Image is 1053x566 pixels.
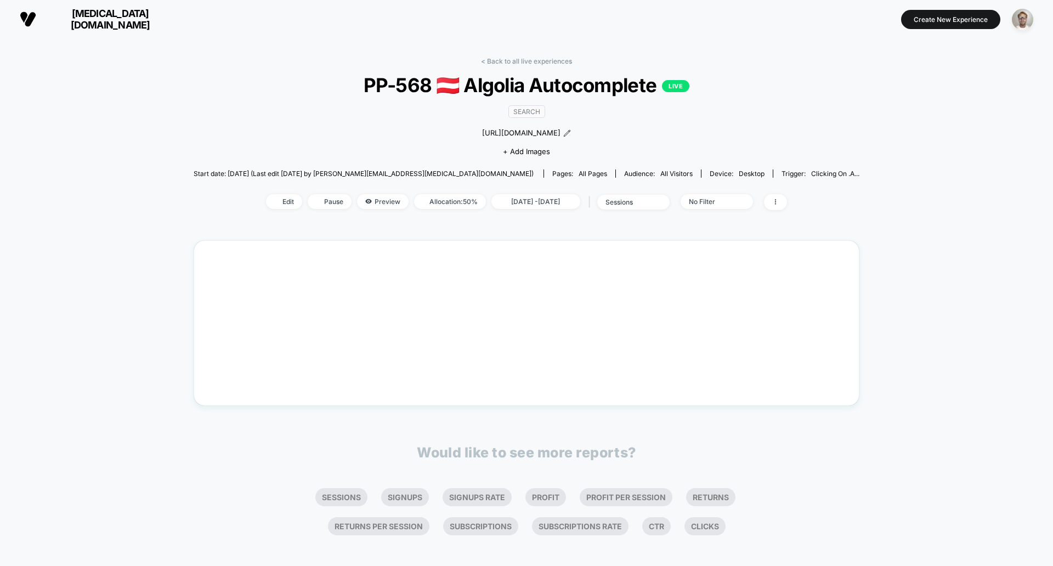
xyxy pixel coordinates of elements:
[357,194,409,209] span: Preview
[491,194,580,209] span: [DATE] - [DATE]
[328,517,429,535] li: Returns Per Session
[503,147,550,156] span: + Add Images
[552,169,607,178] div: Pages:
[532,517,629,535] li: Subscriptions Rate
[308,194,352,209] span: Pause
[414,194,486,209] span: Allocation: 50%
[315,488,367,506] li: Sessions
[579,169,607,178] span: all pages
[1009,8,1037,31] button: ppic
[901,10,1000,29] button: Create New Experience
[266,194,302,209] span: Edit
[443,517,518,535] li: Subscriptions
[580,488,672,506] li: Profit Per Session
[227,73,826,97] span: PP-568 🇦🇹 Algolia Autocomplete
[684,517,726,535] li: Clicks
[660,169,693,178] span: All Visitors
[508,105,545,118] span: SEARCH
[44,8,176,31] span: [MEDICAL_DATA][DOMAIN_NAME]
[662,80,689,92] p: LIVE
[624,169,693,178] div: Audience:
[482,128,561,139] span: [URL][DOMAIN_NAME]
[16,7,179,31] button: [MEDICAL_DATA][DOMAIN_NAME]
[642,517,671,535] li: Ctr
[739,169,765,178] span: desktop
[811,169,859,178] span: Clicking on .a...
[1012,9,1033,30] img: ppic
[689,197,733,206] div: No Filter
[701,169,773,178] span: Device:
[417,444,636,461] p: Would like to see more reports?
[686,488,735,506] li: Returns
[605,198,649,206] div: sessions
[194,169,534,178] span: Start date: [DATE] (Last edit [DATE] by [PERSON_NAME][EMAIL_ADDRESS][MEDICAL_DATA][DOMAIN_NAME])
[20,11,36,27] img: Visually logo
[481,57,572,65] a: < Back to all live experiences
[443,488,512,506] li: Signups Rate
[586,194,597,210] span: |
[782,169,859,178] div: Trigger:
[525,488,566,506] li: Profit
[381,488,429,506] li: Signups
